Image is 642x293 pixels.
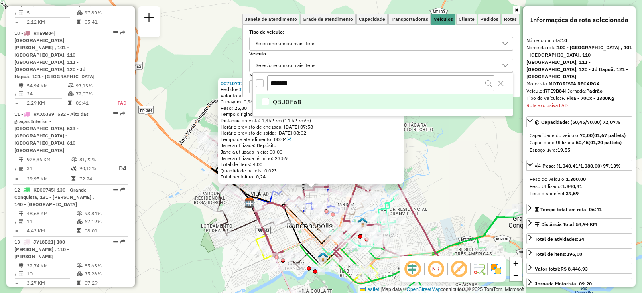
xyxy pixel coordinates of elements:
[26,262,76,270] td: 32,74 KM
[530,176,586,182] span: Peso do veículo:
[14,18,18,26] td: =
[79,164,111,174] td: 90,13%
[221,149,402,155] div: Janela utilizada início: 00:00
[530,190,629,197] div: Peso disponível:
[253,37,318,50] div: Selecione um ou mais itens
[540,206,602,212] span: Tempo total em rota: 06:41
[14,270,18,278] td: /
[561,37,567,43] strong: 10
[510,269,522,281] a: Zoom out
[459,17,475,22] span: Cliente
[576,139,589,145] strong: 50,45
[26,270,76,278] td: 10
[526,263,632,274] a: Valor total:R$ 8.446,93
[75,99,109,107] td: 06:41
[120,30,125,35] em: Rota exportada
[565,88,603,94] span: | Jornada:
[26,99,67,107] td: 2,29 KM
[526,248,632,259] a: Total de itens:196,00
[14,239,69,259] span: | 100 - [PERSON_NAME] , 110 - [PERSON_NAME]
[26,156,71,164] td: 928,36 KM
[557,147,570,153] strong: 19,55
[589,139,622,145] strong: (01,20 pallets)
[318,252,328,262] img: 120 UDC Light Centro A
[407,287,441,292] a: OpenStreetMap
[33,187,54,193] span: KEC0745
[526,102,632,109] div: Rota exclusiva FAD
[120,111,125,116] em: Rota exportada
[526,204,632,214] a: Tempo total em rota: 06:41
[494,77,507,90] button: Close
[33,111,54,117] span: RAX5J39
[221,168,402,174] div: Quantidade pallets: 0,023
[359,17,385,22] span: Capacidade
[526,44,632,79] strong: 100 - [GEOGRAPHIC_DATA] , 101 - [GEOGRAPHIC_DATA], 110 - [GEOGRAPHIC_DATA], 111 - [GEOGRAPHIC_DAT...
[380,287,382,292] span: |
[526,172,632,200] div: Peso: (1.340,41/1.380,00) 97,13%
[77,263,83,268] i: % de utilização do peso
[526,116,632,127] a: Capacidade: (50,45/70,00) 72,07%
[221,86,402,93] div: Pedidos:
[535,236,584,242] span: Total de atividades:
[26,9,76,17] td: 5
[549,81,600,87] strong: MOTORISTA RECARGA
[26,218,76,226] td: 11
[77,10,83,15] i: % de utilização da cubagem
[14,164,18,174] td: /
[120,187,125,192] em: Rota exportada
[221,117,402,124] div: Distância prevista: 1,452 km (14,52 km/h)
[562,183,582,189] strong: 1.340,41
[526,16,632,24] h4: Informações da rota selecionada
[526,278,632,289] a: Jornada Motorista: 09:20
[434,17,453,22] span: Veículos
[26,279,76,287] td: 3,27 KM
[245,17,297,22] span: Janela de atendimento
[84,270,125,278] td: 75,26%
[141,10,157,28] a: Nova sessão e pesquisa
[253,59,318,72] div: Selecione um ou mais itens
[249,72,513,79] label: Motorista:
[526,37,632,44] div: Número da rota:
[566,190,579,196] strong: 39,59
[403,259,422,279] span: Ocultar deslocamento
[71,176,75,181] i: Tempo total em rota
[84,227,125,235] td: 08:01
[530,146,629,154] div: Espaço livre:
[113,30,118,35] em: Opções
[79,175,111,183] td: 72:24
[530,183,629,190] div: Peso Utilizado:
[526,44,632,80] div: Nome da rota:
[358,286,526,293] div: Map data © contributors,© 2025 TomTom, Microsoft
[14,279,18,287] td: =
[33,30,54,36] span: RTE9B84
[561,95,614,101] strong: F. Fixa - 70Cx - 1380Kg
[490,263,502,275] img: Exibir/Ocultar setores
[586,88,603,94] strong: Padrão
[253,94,513,109] ul: Option List
[26,82,67,90] td: 54,94 KM
[580,132,593,138] strong: 70,00
[513,6,520,14] a: Ocultar filtros
[273,97,301,107] span: QBU0F68
[544,88,565,94] strong: RTE9B84
[535,265,588,273] div: Valor total:
[249,28,513,36] label: Tipo de veículo:
[84,262,125,270] td: 85,63%
[221,80,354,86] strong: 00710717 - 58.306.254 [PERSON_NAME] [PERSON_NAME]
[256,94,513,109] li: QBU0F68
[240,86,266,92] a: 02456322
[84,210,125,218] td: 93,84%
[14,175,18,183] td: =
[221,105,247,111] span: Peso: 25,80
[526,129,632,157] div: Capacidade: (50,45/70,00) 72,07%
[535,251,582,258] div: Total de itens:
[541,119,620,125] span: Capacidade: (50,45/70,00) 72,07%
[120,239,125,244] em: Rota exportada
[19,271,24,276] i: Total de Atividades
[113,187,118,192] em: Opções
[221,174,402,180] div: Total hectolitro: 0,24
[526,80,632,87] div: Motorista:
[221,136,402,143] div: Tempo de atendimento: 00:04
[84,18,125,26] td: 05:41
[26,164,71,174] td: 31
